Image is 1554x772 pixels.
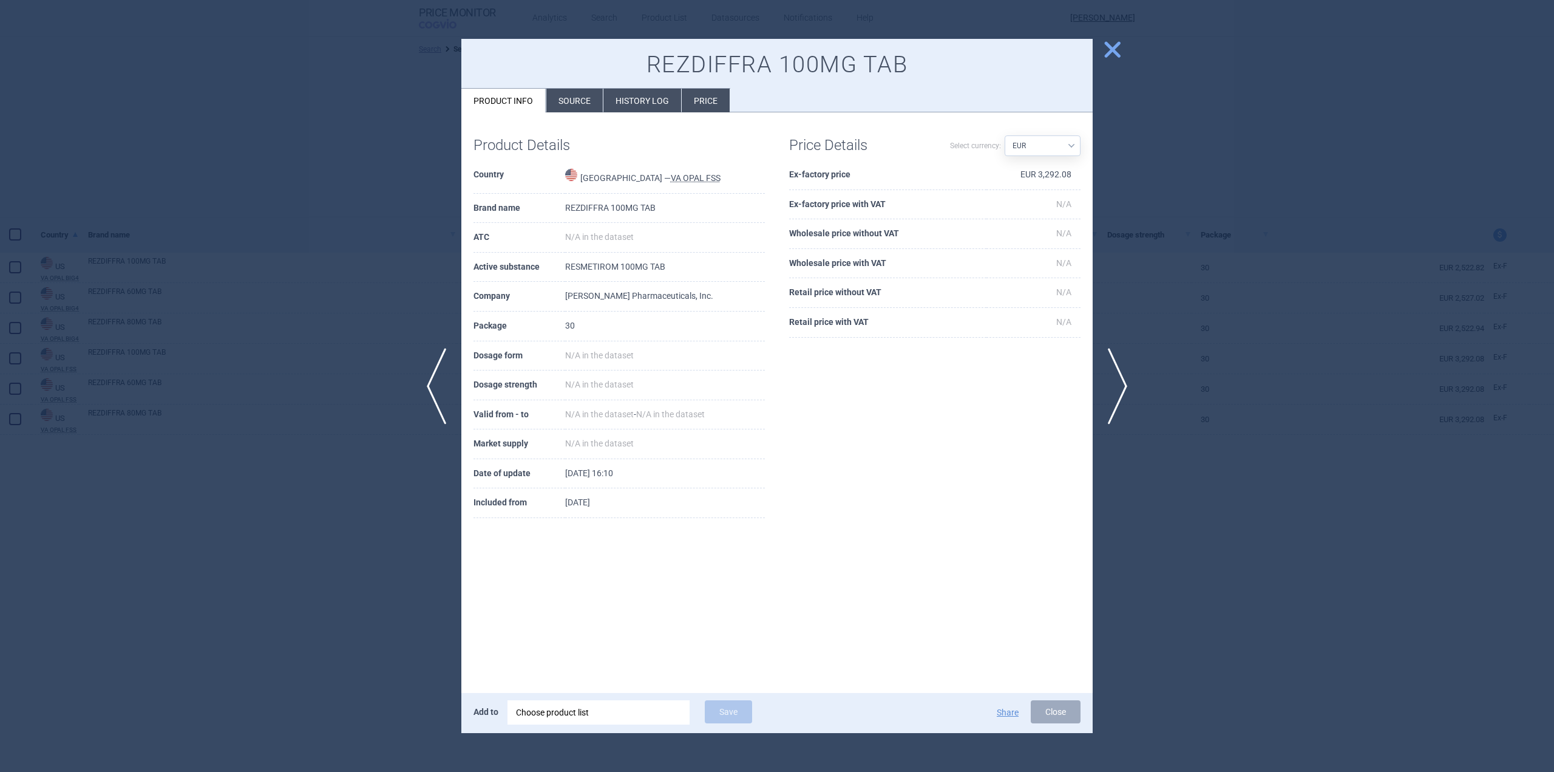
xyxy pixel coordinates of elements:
th: Date of update [473,459,565,489]
th: Market supply [473,429,565,459]
td: [DATE] [565,488,765,518]
td: - [565,400,765,430]
th: Dosage form [473,341,565,371]
span: N/A in the dataset [565,380,634,389]
span: N/A in the dataset [565,439,634,448]
span: N/A in the dataset [565,350,634,360]
th: Active substance [473,253,565,282]
th: Company [473,282,565,312]
th: Retail price without VAT [789,278,986,308]
td: REZDIFFRA 100MG TAB [565,194,765,224]
li: Source [546,89,603,112]
h1: REZDIFFRA 100MG TAB [473,51,1081,79]
span: N/A in the dataset [565,409,634,419]
th: Ex-factory price with VAT [789,190,986,220]
th: Country [473,160,565,194]
th: Included from [473,488,565,518]
button: Close [1031,700,1081,723]
td: [GEOGRAPHIC_DATA] — [565,160,765,194]
td: RESMETIROM 100MG TAB [565,253,765,282]
th: Valid from - to [473,400,565,430]
button: Share [997,708,1019,717]
li: Product info [461,89,546,112]
span: N/A in the dataset [565,232,634,242]
th: ATC [473,223,565,253]
th: Dosage strength [473,371,565,400]
span: N/A [1056,287,1071,297]
span: N/A [1056,228,1071,238]
th: Package [473,312,565,341]
abbr: VA OPAL FSS — US Department of Veteran Affairs (VA), Office of Procurement, Acquisition and Logis... [671,173,721,183]
th: Brand name [473,194,565,224]
span: N/A [1056,317,1071,327]
h1: Product Details [473,137,619,154]
h1: Price Details [789,137,935,154]
th: Ex-factory price [789,160,986,190]
span: N/A [1056,199,1071,209]
img: United States [565,169,577,181]
td: [DATE] 16:10 [565,459,765,489]
label: Select currency: [950,135,1001,156]
button: Save [705,700,752,723]
th: Wholesale price with VAT [789,249,986,279]
td: EUR 3,292.08 [986,160,1081,190]
span: N/A in the dataset [636,409,705,419]
th: Retail price with VAT [789,308,986,338]
li: History log [603,89,681,112]
div: Choose product list [516,700,681,725]
div: Choose product list [507,700,690,725]
li: Price [682,89,730,112]
td: [PERSON_NAME] Pharmaceuticals, Inc. [565,282,765,312]
td: 30 [565,312,765,341]
th: Wholesale price without VAT [789,219,986,249]
span: N/A [1056,258,1071,268]
p: Add to [473,700,498,723]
